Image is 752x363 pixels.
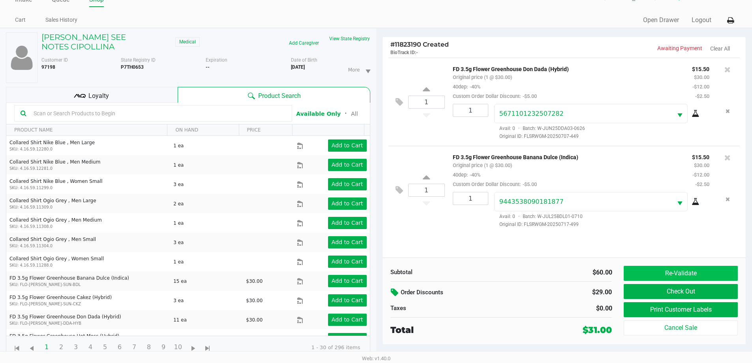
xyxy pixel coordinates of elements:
[624,320,737,335] button: Cancel Sale
[6,291,170,310] td: FD 3.5g Flower Greenhouse Cakez (Hybrid)
[98,340,113,355] span: Page 5
[6,213,170,233] td: Collared Shirt Ogio Grey , Men Medium
[624,266,737,281] button: Re-Validate
[41,57,68,63] span: Customer ID
[9,320,167,326] p: SKU: FLO-[PERSON_NAME]-DDA-HYB
[206,64,210,70] b: --
[710,45,730,53] button: Clear All
[45,15,77,25] a: Sales History
[390,50,416,55] span: BioTrack ID:
[200,339,215,354] span: Go to the last page
[188,344,198,354] span: Go to the next page
[692,152,709,160] p: $15.50
[332,142,363,149] app-button-loader: Add to Cart
[328,217,367,229] button: Add to Cart
[332,220,363,226] app-button-loader: Add to Cart
[453,84,480,90] small: 40dep:
[499,198,564,205] span: 9443538090181877
[345,60,373,80] li: More
[453,74,512,80] small: Original price (1 @ $30.00)
[121,57,156,63] span: State Registry ID
[6,252,170,271] td: Collared Shirt Ogio Grey , Women Small
[416,50,418,55] span: -
[722,104,733,118] button: Remove the package from the orderLine
[564,44,702,53] p: Awaiting Payment
[9,166,167,171] p: SKU: 4.16.59.12281.0
[68,340,83,355] span: Page 3
[507,304,612,313] div: $0.00
[170,271,242,291] td: 15 ea
[722,192,733,207] button: Remove the package from the orderLine
[9,185,167,191] p: SKU: 4.16.59.11299.0
[9,224,167,229] p: SKU: 4.16.59.11308.0
[332,297,363,303] app-button-loader: Add to Cart
[328,314,367,326] button: Add to Cart
[41,64,55,70] b: 97198
[6,136,170,155] td: Collared Shirt Nike Blue , Men Large
[453,93,537,99] small: Custom Order Dollar Discount:
[203,344,213,354] span: Go to the last page
[521,93,537,99] span: -$5.00
[186,339,201,354] span: Go to the next page
[121,64,144,70] b: P7TH0653
[6,271,170,291] td: FD 3.5g Flower Greenhouse Banana Dulce (Indica)
[390,286,534,300] div: Order Discounts
[328,139,367,152] button: Add to Cart
[328,256,367,268] button: Add to Cart
[239,124,293,136] th: PRICE
[332,200,363,207] app-button-loader: Add to Cart
[170,233,242,252] td: 3 ea
[515,214,523,219] span: ·
[494,214,583,219] span: Avail: 0 Batch: W-JUL25BDL01-0710
[30,107,286,119] input: Scan or Search Products to Begin
[468,84,480,90] span: -40%
[332,181,363,187] app-button-loader: Add to Cart
[170,329,242,349] td: 3 ea
[141,340,156,355] span: Page 8
[390,41,395,48] span: #
[170,136,242,155] td: 1 ea
[9,146,167,152] p: SKU: 4.16.59.12280.0
[9,204,167,210] p: SKU: 4.16.59.11309.0
[672,192,687,211] button: Select
[453,181,537,187] small: Custom Order Dollar Discount:
[39,340,54,355] span: Page 1
[390,41,449,48] span: 11823190 Created
[494,221,709,228] span: Original ID: FLSRWGM-20250717-499
[170,155,242,175] td: 1 ea
[9,262,167,268] p: SKU: 4.16.59.11288.0
[499,110,564,117] span: 5671101232507282
[546,286,612,299] div: $29.00
[246,317,263,323] span: $30.00
[328,197,367,210] button: Add to Cart
[390,324,531,337] div: Total
[167,124,238,136] th: ON HAND
[624,284,737,299] button: Check Out
[6,124,167,136] th: PRODUCT NAME
[332,278,363,284] app-button-loader: Add to Cart
[453,64,680,72] p: FD 3.5g Flower Greenhouse Don Dada (Hybrid)
[328,294,367,307] button: Add to Cart
[170,252,242,271] td: 1 ea
[328,275,367,287] button: Add to Cart
[170,175,242,194] td: 3 ea
[170,213,242,233] td: 1 ea
[494,126,585,131] span: Avail: 0 Batch: W-JUN25DDA03-0626
[27,344,37,354] span: Go to the previous page
[221,344,360,352] kendo-pager-info: 1 - 30 of 296 items
[332,258,363,265] app-button-loader: Add to Cart
[175,37,200,47] span: Medical
[171,340,186,355] span: Page 10
[390,268,495,277] div: Subtotal
[170,310,242,329] td: 11 ea
[692,84,709,90] small: -$12.00
[6,124,370,336] div: Data table
[291,64,305,70] b: [DATE]
[332,162,363,168] app-button-loader: Add to Cart
[453,152,680,160] p: FD 3.5g Flower Greenhouse Banana Dulce (Indica)
[170,291,242,310] td: 3 ea
[24,339,39,354] span: Go to the previous page
[643,15,679,25] button: Open Drawer
[692,64,709,72] p: $15.50
[624,302,737,317] button: Print Customer Labels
